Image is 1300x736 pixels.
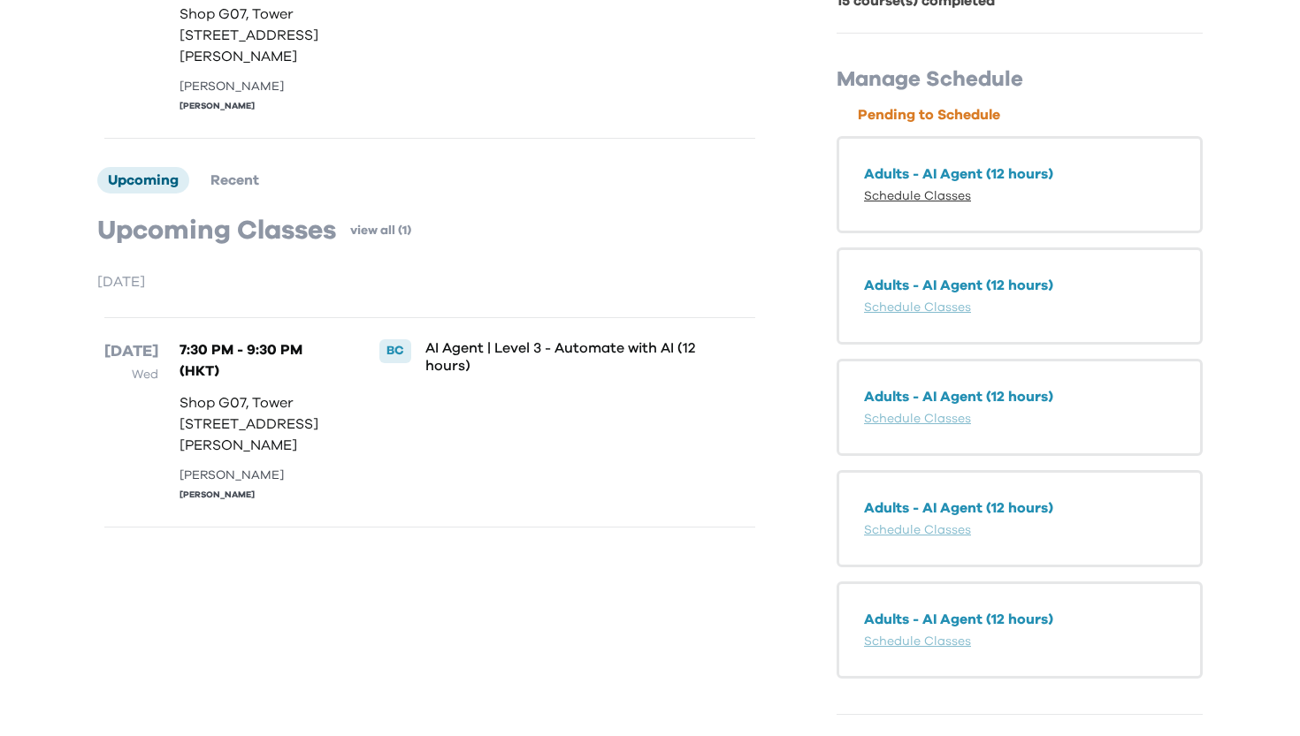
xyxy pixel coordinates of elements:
[180,489,342,502] div: [PERSON_NAME]
[425,339,697,375] p: AI Agent | Level 3 - Automate with AI (12 hours)
[864,524,971,536] a: Schedule Classes
[104,339,158,364] p: [DATE]
[180,78,342,96] div: [PERSON_NAME]
[180,392,342,456] p: Shop G07, Tower [STREET_ADDRESS][PERSON_NAME]
[350,222,411,239] a: view all (1)
[97,271,762,292] p: [DATE]
[864,609,1175,630] p: Adults - AI Agent (12 hours)
[864,497,1175,519] p: Adults - AI Agent (12 hours)
[864,413,971,425] a: Schedule Classes
[864,386,1175,407] p: Adults - AI Agent (12 hours)
[97,215,336,247] p: Upcoming Classes
[864,190,971,202] a: Schedule Classes
[108,173,179,187] span: Upcoming
[180,100,342,113] div: [PERSON_NAME]
[180,467,342,485] div: [PERSON_NAME]
[180,4,342,67] p: Shop G07, Tower [STREET_ADDRESS][PERSON_NAME]
[858,104,1203,125] p: Pending to Schedule
[104,364,158,385] p: Wed
[210,173,259,187] span: Recent
[864,275,1175,296] p: Adults - AI Agent (12 hours)
[180,339,342,382] p: 7:30 PM - 9:30 PM (HKT)
[864,163,1175,185] p: Adults - AI Agent (12 hours)
[864,635,971,648] a: Schedule Classes
[837,65,1203,94] p: Manage Schedule
[864,301,971,314] a: Schedule Classes
[379,339,411,362] div: BC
